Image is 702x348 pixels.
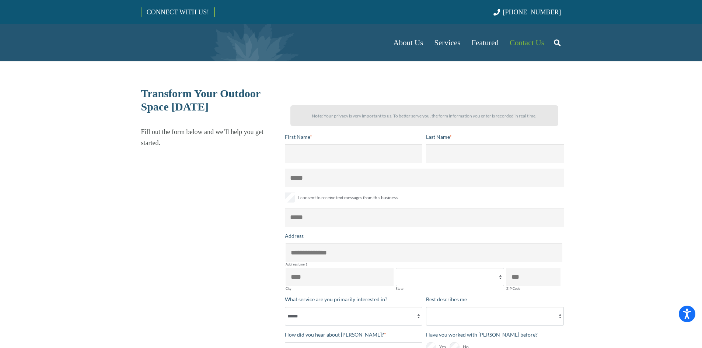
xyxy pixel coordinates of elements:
[141,126,279,148] p: Fill out the form below and we’ll help you get started.
[297,110,552,122] p: Your privacy is very important to us. To better serve you, the form information you enter is reco...
[285,144,423,163] input: First Name*
[466,24,504,61] a: Featured
[286,287,394,290] label: City
[393,38,423,47] span: About Us
[396,287,504,290] label: State
[285,296,387,302] span: What service are you primarily interested in?
[510,38,544,47] span: Contact Us
[504,24,550,61] a: Contact Us
[285,233,304,239] span: Address
[426,296,467,302] span: Best describes me
[285,193,295,203] input: I consent to receive text messages from this business.
[426,144,564,163] input: Last Name*
[142,3,214,21] a: CONNECT WITH US!
[298,193,399,202] span: I consent to receive text messages from this business.
[141,28,263,57] a: Borst-Logo
[426,134,450,140] span: Last Name
[285,134,310,140] span: First Name
[503,8,561,16] span: [PHONE_NUMBER]
[506,287,560,290] label: ZIP Code
[285,307,423,325] select: What service are you primarily interested in?
[550,34,565,52] a: Search
[493,8,561,16] a: [PHONE_NUMBER]
[285,331,384,338] span: How did you hear about [PERSON_NAME]?
[286,263,562,266] label: Address Line 1
[429,24,466,61] a: Services
[141,87,261,113] span: Transform Your Outdoor Space [DATE]
[426,307,564,325] select: Best describes me
[426,331,538,338] span: Have you worked with [PERSON_NAME] before?
[388,24,429,61] a: About Us
[312,113,323,119] strong: Note:
[434,38,460,47] span: Services
[472,38,499,47] span: Featured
